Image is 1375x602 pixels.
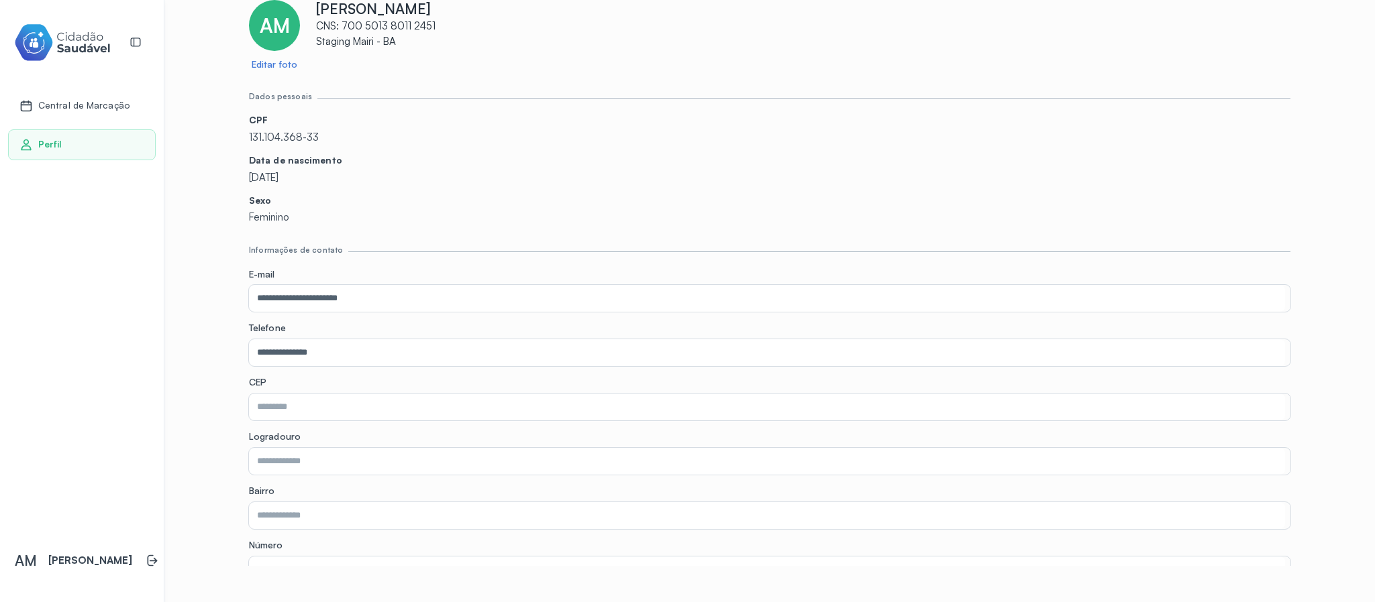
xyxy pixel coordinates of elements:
span: Número [249,539,283,550]
img: cidadao-saudavel-filled-logo.svg [14,21,111,64]
p: [DATE] [249,172,1290,184]
p: Sexo [249,195,1290,206]
div: Dados pessoais [249,92,312,101]
p: Staging Mairi - BA [316,36,1290,48]
p: CNS: 700 5013 8011 2451 [316,20,1290,33]
p: 131.104.368-33 [249,131,1290,144]
span: AM [260,13,290,38]
span: Central de Marcação [38,100,130,111]
p: CPF [249,115,1290,126]
span: CEP [249,376,266,387]
p: Feminino [249,211,1290,224]
div: Informações de contato [249,245,343,255]
span: Logradouro [249,430,301,442]
a: Central de Marcação [19,99,144,113]
span: E-mail [249,268,275,280]
span: Perfil [38,139,62,150]
span: AM [15,552,37,569]
span: Bairro [249,485,275,496]
a: Editar foto [252,59,297,70]
p: Data de nascimento [249,155,1290,166]
a: Perfil [19,138,144,152]
span: Telefone [249,322,286,333]
p: [PERSON_NAME] [48,554,132,567]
